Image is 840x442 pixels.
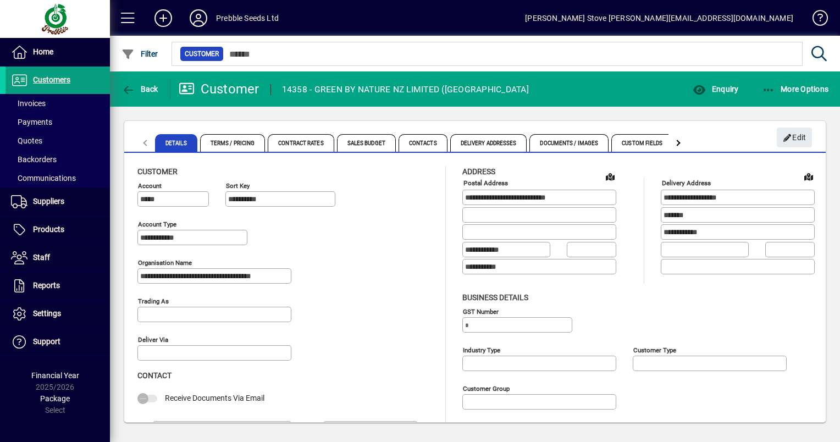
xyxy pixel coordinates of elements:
a: Home [5,38,110,66]
a: Quotes [5,131,110,150]
span: Edit [783,129,806,147]
span: Support [33,337,60,346]
span: Settings [33,309,61,318]
button: Back [119,79,161,99]
span: Suppliers [33,197,64,206]
a: Payments [5,113,110,131]
span: Contact [137,371,172,380]
a: Invoices [5,94,110,113]
span: Staff [33,253,50,262]
div: [PERSON_NAME] Stove [PERSON_NAME][EMAIL_ADDRESS][DOMAIN_NAME] [525,9,793,27]
span: Customer [137,167,178,176]
span: Reports [33,281,60,290]
span: Invoices [11,99,46,108]
span: Enquiry [693,85,738,93]
a: View on map [800,168,817,185]
span: More Options [762,85,829,93]
span: Contract Rates [268,134,334,152]
span: Customer [185,48,219,59]
span: Filter [121,49,158,58]
span: Quotes [11,136,42,145]
a: Backorders [5,150,110,169]
button: Filter [119,44,161,64]
button: Edit [777,128,812,147]
span: Back [121,85,158,93]
span: Details [155,134,197,152]
button: Profile [181,8,216,28]
mat-label: Account Type [138,220,176,228]
span: Payments [11,118,52,126]
span: Business details [462,293,528,302]
span: Customers [33,75,70,84]
mat-label: Sort key [226,182,250,190]
button: Add [146,8,181,28]
span: Package [40,394,70,403]
mat-label: Customer type [633,346,676,353]
mat-label: Trading as [138,297,169,305]
span: Home [33,47,53,56]
a: Knowledge Base [804,2,826,38]
button: More Options [759,79,832,99]
a: Settings [5,300,110,328]
div: Prebble Seeds Ltd [216,9,279,27]
a: Staff [5,244,110,272]
span: Address [462,167,495,176]
a: Suppliers [5,188,110,216]
span: Receive Documents Via Email [165,394,264,402]
mat-label: Deliver via [138,336,168,344]
a: Communications [5,169,110,187]
div: 14358 - GREEN BY NATURE NZ LIMITED ([GEOGRAPHIC_DATA] [282,81,529,98]
span: Contacts [399,134,447,152]
span: Communications [11,174,76,183]
span: Products [33,225,64,234]
a: Reports [5,272,110,300]
a: View on map [601,168,619,185]
a: Support [5,328,110,356]
mat-label: Organisation name [138,259,192,267]
div: Customer [179,80,259,98]
span: Backorders [11,155,57,164]
span: Sales Budget [337,134,396,152]
span: Delivery Addresses [450,134,527,152]
span: Documents / Images [529,134,609,152]
span: Terms / Pricing [200,134,266,152]
span: Financial Year [31,371,79,380]
span: Custom Fields [611,134,673,152]
mat-label: Industry type [463,346,500,353]
mat-label: Account [138,182,162,190]
mat-label: Customer group [463,384,510,392]
app-page-header-button: Back [110,79,170,99]
mat-label: GST Number [463,307,499,315]
a: Products [5,216,110,244]
button: Enquiry [690,79,741,99]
